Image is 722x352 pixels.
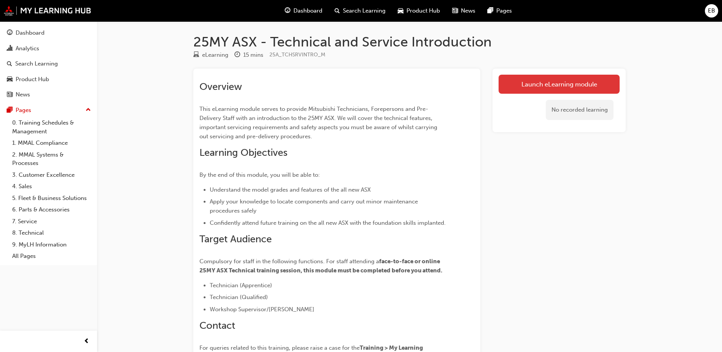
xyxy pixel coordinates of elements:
[3,42,94,56] a: Analytics
[9,216,94,227] a: 7. Service
[199,344,360,351] span: For queries related to this training, please raise a case for the
[199,320,235,331] span: Contact
[202,51,228,59] div: eLearning
[9,192,94,204] a: 5. Fleet & Business Solutions
[9,149,94,169] a: 2. MMAL Systems & Processes
[9,227,94,239] a: 8. Technical
[199,258,379,265] span: Compulsory for staff in the following functions. For staff attending a
[210,282,272,289] span: Technician (Apprentice)
[328,3,392,19] a: search-iconSearch Learning
[3,88,94,102] a: News
[285,6,290,16] span: guage-icon
[234,52,240,59] span: clock-icon
[16,106,31,115] div: Pages
[9,204,94,216] a: 6. Parts & Accessories
[9,117,94,137] a: 0. Training Schedules & Management
[7,76,13,83] span: car-icon
[199,147,287,158] span: Learning Objectives
[210,198,419,214] span: Apply your knowledge to locate components and carry out minor maintenance procedures safely
[9,137,94,149] a: 1. MMAL Compliance
[210,219,446,226] span: Confidently attend future training on the all new ASX with the foundation skills implanted.
[446,3,481,19] a: news-iconNews
[3,103,94,117] button: Pages
[293,6,322,15] span: Dashboard
[496,6,512,15] span: Pages
[452,6,458,16] span: news-icon
[406,6,440,15] span: Product Hub
[199,106,439,140] span: This eLearning module serves to provide Mitsubishi Technicians, Forepersons and Pre-Delivery Staf...
[546,100,614,120] div: No recorded learning
[16,44,39,53] div: Analytics
[234,50,263,60] div: Duration
[243,51,263,59] div: 15 mins
[9,169,94,181] a: 3. Customer Excellence
[3,57,94,71] a: Search Learning
[9,239,94,251] a: 9. MyLH Information
[488,6,493,16] span: pages-icon
[7,61,12,67] span: search-icon
[499,75,620,94] a: Launch eLearning module
[193,34,626,50] h1: 25MY ASX - Technical and Service Introduction
[210,306,314,313] span: Workshop Supervisor/[PERSON_NAME]
[3,26,94,40] a: Dashboard
[461,6,475,15] span: News
[16,75,49,84] div: Product Hub
[4,6,91,16] img: mmal
[392,3,446,19] a: car-iconProduct Hub
[210,294,268,301] span: Technician (Qualified)
[199,81,242,93] span: Overview
[7,91,13,98] span: news-icon
[398,6,403,16] span: car-icon
[7,107,13,114] span: pages-icon
[708,6,715,15] span: EB
[3,72,94,86] a: Product Hub
[84,337,89,346] span: prev-icon
[199,171,320,178] span: By the end of this module, you will be able to:
[7,30,13,37] span: guage-icon
[16,90,30,99] div: News
[193,52,199,59] span: learningResourceType_ELEARNING-icon
[705,4,718,18] button: EB
[199,258,442,274] span: face-to-face or online 25MY ASX Technical training session, this module must be completed before ...
[15,59,58,68] div: Search Learning
[343,6,386,15] span: Search Learning
[193,50,228,60] div: Type
[86,105,91,115] span: up-icon
[335,6,340,16] span: search-icon
[481,3,518,19] a: pages-iconPages
[7,45,13,52] span: chart-icon
[199,233,272,245] span: Target Audience
[3,24,94,103] button: DashboardAnalyticsSearch LearningProduct HubNews
[279,3,328,19] a: guage-iconDashboard
[269,51,325,58] span: Learning resource code
[210,186,371,193] span: Understand the model grades and features of the all new ASX
[9,250,94,262] a: All Pages
[16,29,45,37] div: Dashboard
[9,181,94,192] a: 4. Sales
